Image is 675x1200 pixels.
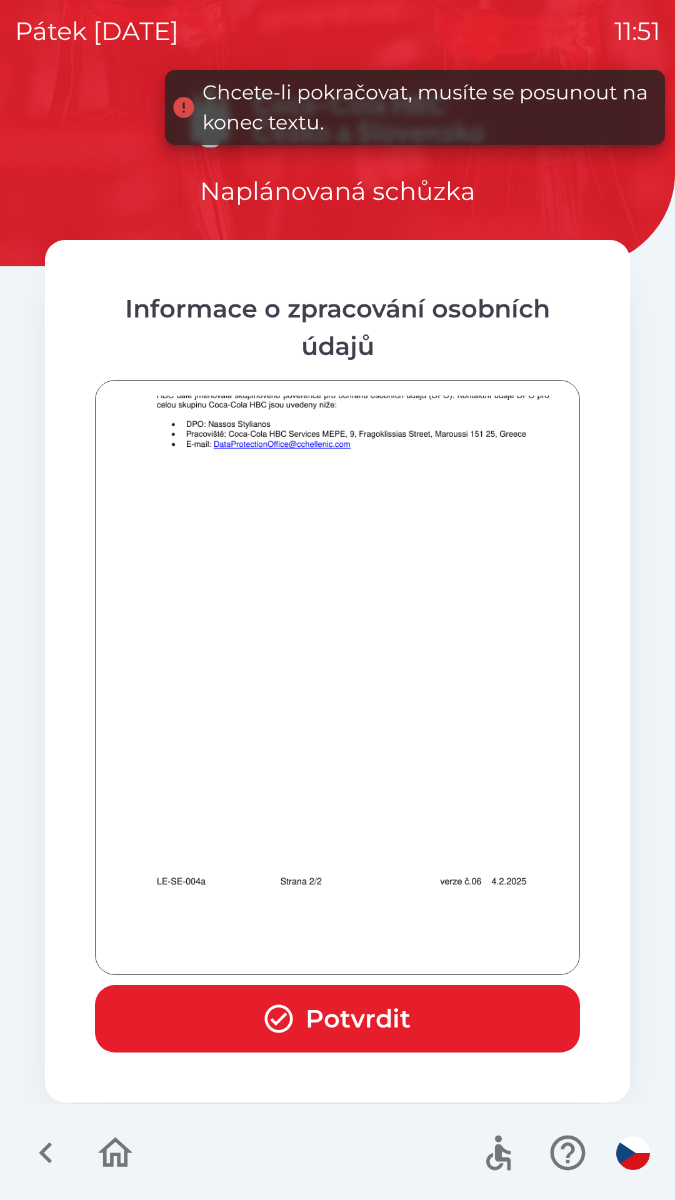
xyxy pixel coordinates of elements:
div: Informace o zpracování osobních údajů [95,290,580,365]
img: cs flag [616,1136,650,1170]
div: Chcete-li pokračovat, musíte se posunout na konec textu. [202,77,652,137]
button: Potvrdit [95,985,580,1052]
p: Naplánovaná schůzka [200,172,476,210]
p: pátek [DATE] [15,12,179,50]
img: Y70EEgjrvXbNPAIRiEAEIhCBCEQgAosTSCAsjrQBIxCBCEQgAhGIQAQisF4CCYT1XrtmHoEIRCACEYhABCIQgcUJJBAWR9qAE... [111,239,596,924]
img: Logo [45,87,630,147]
p: 11:51 [614,12,660,50]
